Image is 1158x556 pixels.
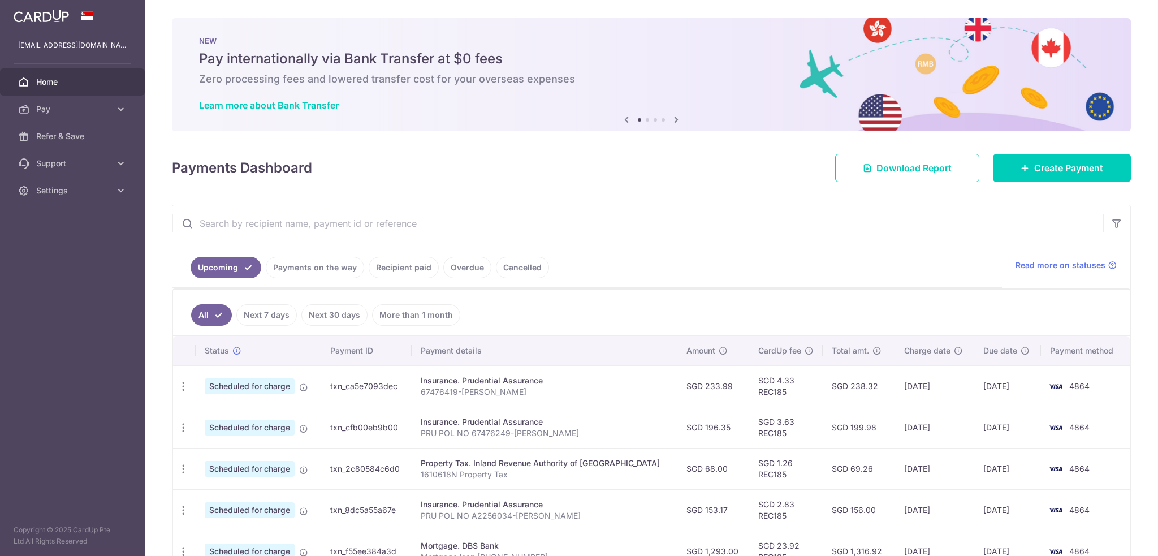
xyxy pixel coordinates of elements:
[1044,421,1067,434] img: Bank Card
[1069,381,1090,391] span: 4864
[686,345,715,356] span: Amount
[421,469,668,480] p: 1610618N Property Tax
[18,40,127,51] p: [EMAIL_ADDRESS][DOMAIN_NAME]
[677,365,749,407] td: SGD 233.99
[412,336,677,365] th: Payment details
[1069,546,1090,556] span: 4864
[823,365,895,407] td: SGD 238.32
[172,18,1131,131] img: Bank transfer banner
[993,154,1131,182] a: Create Payment
[895,448,975,489] td: [DATE]
[895,489,975,531] td: [DATE]
[1069,423,1090,432] span: 4864
[205,420,295,436] span: Scheduled for charge
[1044,462,1067,476] img: Bank Card
[36,104,111,115] span: Pay
[36,131,111,142] span: Refer & Save
[823,407,895,448] td: SGD 199.98
[496,257,549,278] a: Cancelled
[191,257,261,278] a: Upcoming
[36,185,111,196] span: Settings
[421,428,668,439] p: PRU POL NO 67476249-[PERSON_NAME]
[1069,464,1090,473] span: 4864
[832,345,869,356] span: Total amt.
[321,336,412,365] th: Payment ID
[983,345,1017,356] span: Due date
[321,489,412,531] td: txn_8dc5a55a67e
[321,365,412,407] td: txn_ca5e7093dec
[301,304,368,326] a: Next 30 days
[749,365,823,407] td: SGD 4.33 REC185
[36,76,111,88] span: Home
[321,407,412,448] td: txn_cfb00eb9b00
[1041,336,1130,365] th: Payment method
[974,489,1041,531] td: [DATE]
[895,407,975,448] td: [DATE]
[421,386,668,398] p: 67476419-[PERSON_NAME]
[876,161,952,175] span: Download Report
[421,499,668,510] div: Insurance. Prudential Assurance
[172,205,1103,242] input: Search by recipient name, payment id or reference
[895,365,975,407] td: [DATE]
[974,448,1041,489] td: [DATE]
[205,345,229,356] span: Status
[369,257,439,278] a: Recipient paid
[199,36,1104,45] p: NEW
[191,304,232,326] a: All
[974,365,1041,407] td: [DATE]
[1044,503,1067,517] img: Bank Card
[443,257,491,278] a: Overdue
[372,304,460,326] a: More than 1 month
[677,407,749,448] td: SGD 196.35
[172,158,312,178] h4: Payments Dashboard
[974,407,1041,448] td: [DATE]
[758,345,801,356] span: CardUp fee
[14,9,69,23] img: CardUp
[205,461,295,477] span: Scheduled for charge
[421,510,668,521] p: PRU POL NO A2256034-[PERSON_NAME]
[321,448,412,489] td: txn_2c80584c6d0
[749,448,823,489] td: SGD 1.26 REC185
[835,154,979,182] a: Download Report
[1034,161,1103,175] span: Create Payment
[421,458,668,469] div: Property Tax. Inland Revenue Authority of [GEOGRAPHIC_DATA]
[199,100,339,111] a: Learn more about Bank Transfer
[1044,380,1067,393] img: Bank Card
[421,540,668,551] div: Mortgage. DBS Bank
[1016,260,1105,271] span: Read more on statuses
[205,502,295,518] span: Scheduled for charge
[677,489,749,531] td: SGD 153.17
[749,407,823,448] td: SGD 3.63 REC185
[749,489,823,531] td: SGD 2.83 REC185
[36,158,111,169] span: Support
[236,304,297,326] a: Next 7 days
[823,448,895,489] td: SGD 69.26
[1016,260,1117,271] a: Read more on statuses
[904,345,950,356] span: Charge date
[677,448,749,489] td: SGD 68.00
[205,378,295,394] span: Scheduled for charge
[199,50,1104,68] h5: Pay internationally via Bank Transfer at $0 fees
[1069,505,1090,515] span: 4864
[266,257,364,278] a: Payments on the way
[421,375,668,386] div: Insurance. Prudential Assurance
[199,72,1104,86] h6: Zero processing fees and lowered transfer cost for your overseas expenses
[823,489,895,531] td: SGD 156.00
[421,416,668,428] div: Insurance. Prudential Assurance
